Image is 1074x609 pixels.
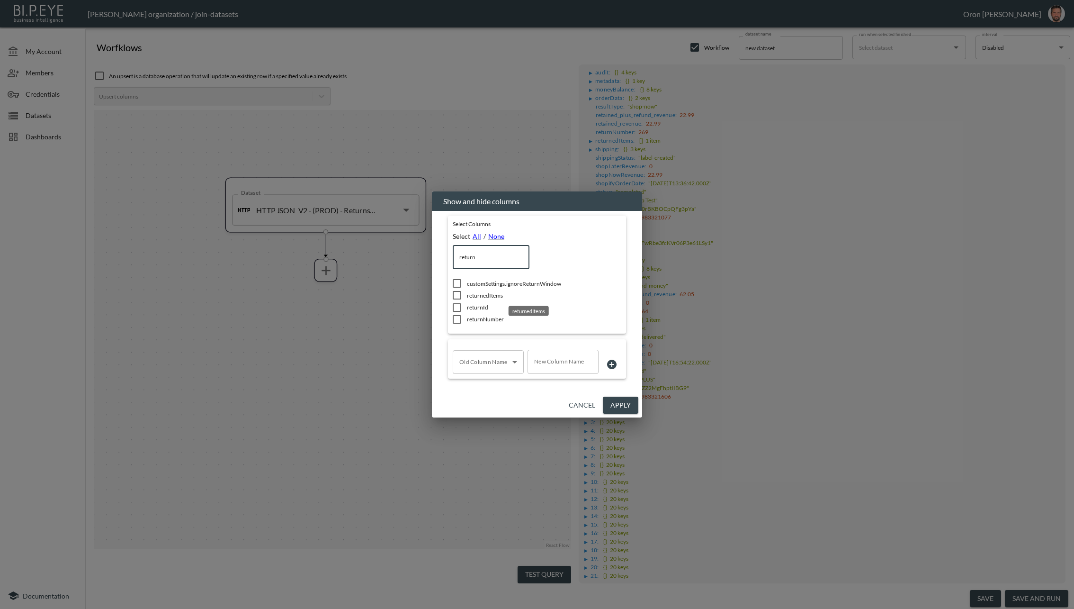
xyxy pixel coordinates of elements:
[483,232,486,240] span: /
[565,397,599,414] button: Cancel
[473,232,481,240] a: All
[453,245,529,269] input: Search
[488,232,504,240] a: None
[467,303,595,311] span: returnId
[467,291,595,300] span: returnedItems
[603,397,638,414] button: Apply
[453,220,595,227] div: Select Columns
[467,315,595,323] span: returnNumber
[432,191,642,211] h2: Show and hide columns
[509,306,549,316] div: returnedItems
[453,232,470,240] span: Select
[467,280,595,288] span: customSettings.ignoreReturnWindow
